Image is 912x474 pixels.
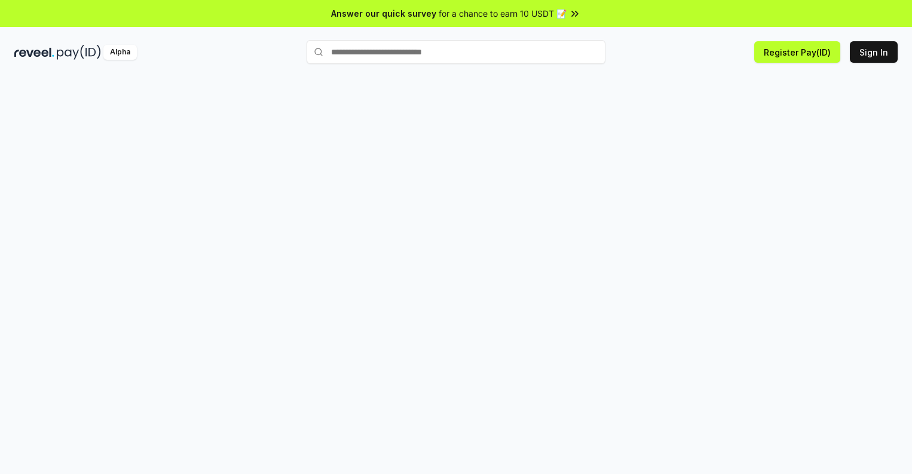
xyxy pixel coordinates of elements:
[850,41,898,63] button: Sign In
[14,45,54,60] img: reveel_dark
[57,45,101,60] img: pay_id
[103,45,137,60] div: Alpha
[331,7,436,20] span: Answer our quick survey
[754,41,840,63] button: Register Pay(ID)
[439,7,567,20] span: for a chance to earn 10 USDT 📝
